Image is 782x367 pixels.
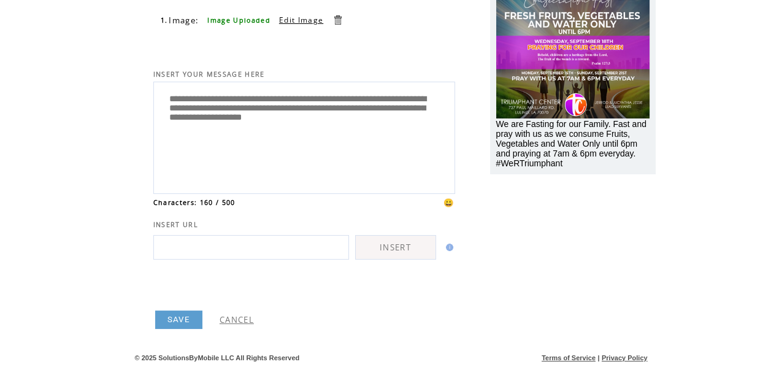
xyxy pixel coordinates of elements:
[602,354,648,361] a: Privacy Policy
[542,354,596,361] a: Terms of Service
[442,244,453,251] img: help.gif
[153,220,198,229] span: INSERT URL
[443,197,454,208] span: 😀
[169,15,199,26] span: Image:
[161,16,168,25] span: 1.
[207,16,270,25] span: Image Uploaded
[355,235,436,260] a: INSERT
[279,15,323,25] a: Edit Image
[155,311,202,329] a: SAVE
[153,198,236,207] span: Characters: 160 / 500
[496,119,646,168] span: We are Fasting for our Family. Fast and pray with us as we consume Fruits, Vegetables and Water O...
[135,354,300,361] span: © 2025 SolutionsByMobile LLC All Rights Reserved
[332,14,343,26] a: Delete this item
[220,314,254,325] a: CANCEL
[153,70,265,79] span: INSERT YOUR MESSAGE HERE
[597,354,599,361] span: |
